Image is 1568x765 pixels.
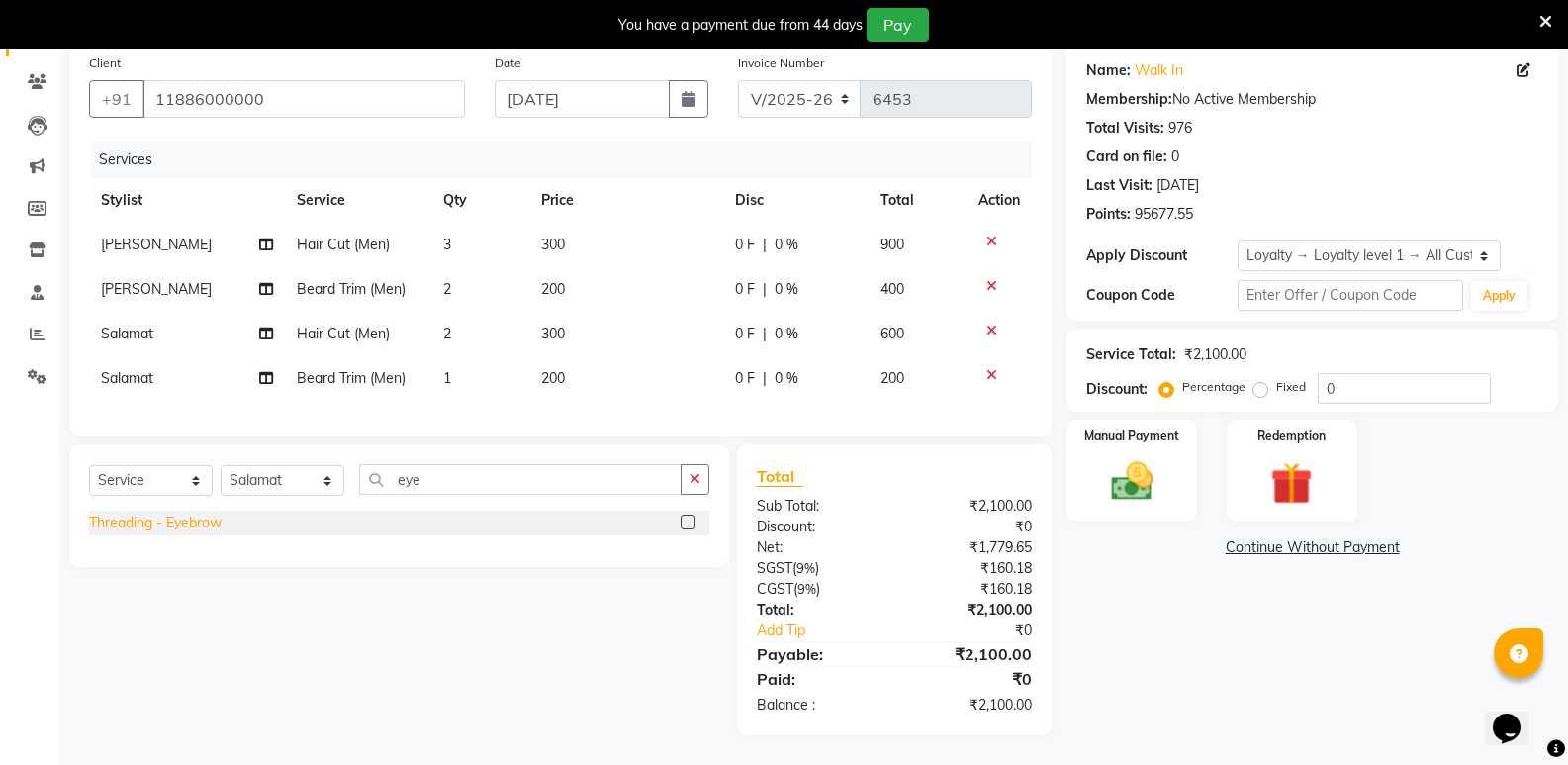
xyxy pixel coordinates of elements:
[101,236,212,253] span: [PERSON_NAME]
[297,280,406,298] span: Beard Trim (Men)
[723,178,870,223] th: Disc
[297,236,390,253] span: Hair Cut (Men)
[541,369,565,387] span: 200
[880,325,904,342] span: 600
[880,280,904,298] span: 400
[1086,344,1176,365] div: Service Total:
[297,369,406,387] span: Beard Trim (Men)
[775,368,798,389] span: 0 %
[894,496,1047,517] div: ₹2,100.00
[735,368,755,389] span: 0 F
[1086,204,1131,225] div: Points:
[431,178,529,223] th: Qty
[742,695,894,716] div: Balance :
[1257,428,1326,445] label: Redemption
[1238,280,1463,311] input: Enter Offer / Coupon Code
[89,513,222,533] div: Threading - Eyebrow
[894,537,1047,558] div: ₹1,779.65
[775,279,798,300] span: 0 %
[1098,457,1166,506] img: _cash.svg
[91,142,1047,178] div: Services
[443,236,451,253] span: 3
[1485,686,1548,745] iframe: chat widget
[618,15,863,36] div: You have a payment due from 44 days
[796,560,815,576] span: 9%
[359,464,682,495] input: Search or Scan
[775,324,798,344] span: 0 %
[775,235,798,255] span: 0 %
[742,579,894,600] div: ( )
[742,537,894,558] div: Net:
[1257,457,1326,510] img: _gift.svg
[142,80,465,118] input: Search by Name/Mobile/Email/Code
[1086,175,1153,196] div: Last Visit:
[541,236,565,253] span: 300
[735,324,755,344] span: 0 F
[89,80,144,118] button: +91
[867,8,929,42] button: Pay
[742,517,894,537] div: Discount:
[742,496,894,517] div: Sub Total:
[89,54,121,72] label: Client
[89,178,285,223] th: Stylist
[541,280,565,298] span: 200
[1084,428,1179,445] label: Manual Payment
[1086,60,1131,81] div: Name:
[101,280,212,298] span: [PERSON_NAME]
[880,369,904,387] span: 200
[1471,281,1527,311] button: Apply
[880,236,904,253] span: 900
[967,178,1032,223] th: Action
[541,325,565,342] span: 300
[797,581,816,597] span: 9%
[297,325,390,342] span: Hair Cut (Men)
[1156,175,1199,196] div: [DATE]
[1276,378,1306,396] label: Fixed
[443,325,451,342] span: 2
[894,579,1047,600] div: ₹160.18
[763,235,767,255] span: |
[443,369,451,387] span: 1
[1182,378,1245,396] label: Percentage
[869,178,967,223] th: Total
[1171,146,1179,167] div: 0
[1086,89,1172,110] div: Membership:
[529,178,723,223] th: Price
[757,466,802,487] span: Total
[742,621,920,641] a: Add Tip
[763,279,767,300] span: |
[443,280,451,298] span: 2
[757,580,793,598] span: CGST
[1070,537,1554,558] a: Continue Without Payment
[101,325,153,342] span: Salamat
[101,369,153,387] span: Salamat
[1168,118,1192,139] div: 976
[894,667,1047,691] div: ₹0
[894,558,1047,579] div: ₹160.18
[1086,285,1237,306] div: Coupon Code
[1086,245,1237,266] div: Apply Discount
[735,279,755,300] span: 0 F
[1135,60,1183,81] a: Walk In
[1086,379,1148,400] div: Discount:
[763,324,767,344] span: |
[763,368,767,389] span: |
[894,600,1047,621] div: ₹2,100.00
[894,695,1047,716] div: ₹2,100.00
[742,667,894,691] div: Paid:
[742,642,894,666] div: Payable:
[495,54,521,72] label: Date
[742,558,894,579] div: ( )
[1086,118,1164,139] div: Total Visits:
[1135,204,1193,225] div: 95677.55
[894,642,1047,666] div: ₹2,100.00
[920,621,1047,641] div: ₹0
[1086,89,1538,110] div: No Active Membership
[738,54,824,72] label: Invoice Number
[1184,344,1246,365] div: ₹2,100.00
[1086,146,1167,167] div: Card on file:
[285,178,431,223] th: Service
[742,600,894,621] div: Total:
[894,517,1047,537] div: ₹0
[735,235,755,255] span: 0 F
